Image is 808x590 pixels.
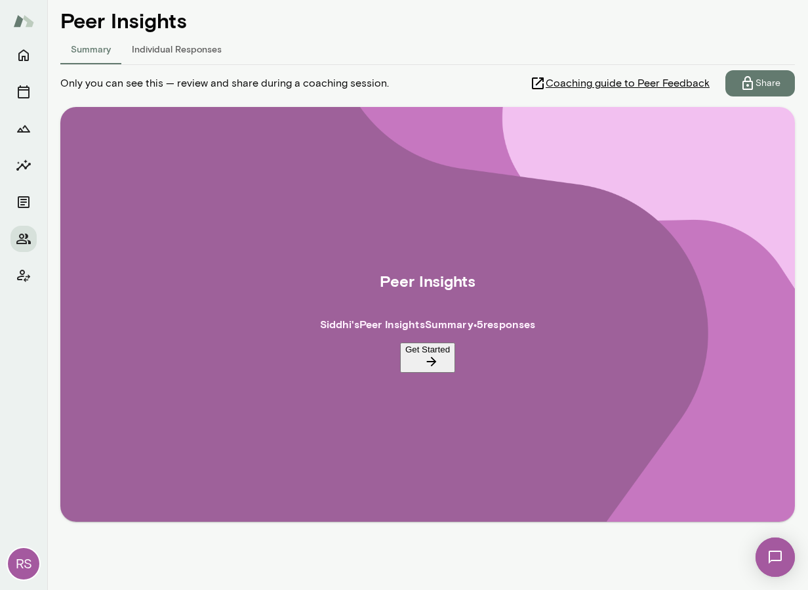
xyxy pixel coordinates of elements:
[10,263,37,289] button: Client app
[10,79,37,105] button: Sessions
[10,42,37,68] button: Home
[10,116,37,142] button: Growth Plan
[60,75,389,91] span: Only you can see this — review and share during a coaching session.
[320,318,474,330] span: Siddhi 's Peer Insights Summary
[10,152,37,179] button: Insights
[8,548,39,579] div: RS
[546,75,710,91] span: Coaching guide to Peer Feedback
[10,226,37,252] button: Members
[474,318,536,330] span: • 5 response s
[60,33,795,64] div: responses-tab
[400,343,455,373] button: Get Started
[10,189,37,215] button: Documents
[756,77,780,90] p: Share
[530,70,725,96] a: Coaching guide to Peer Feedback
[725,70,795,96] button: Share
[380,269,475,293] h2: Peer Insights
[60,8,795,33] h4: Peer Insights
[121,33,232,64] button: Individual Responses
[60,33,121,64] button: Summary
[13,9,34,33] img: Mento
